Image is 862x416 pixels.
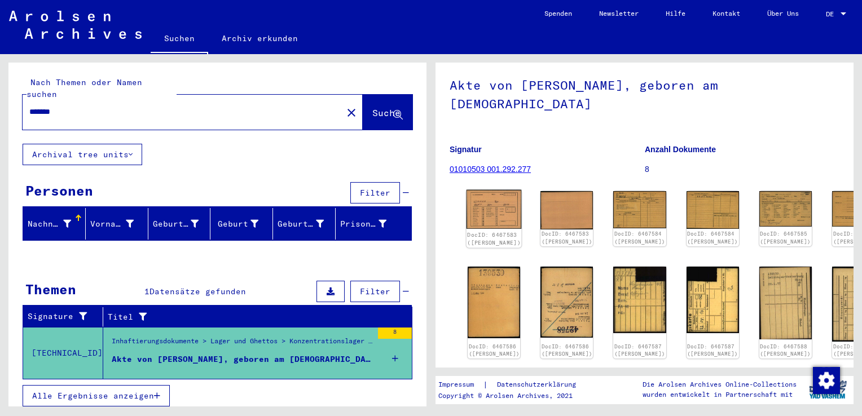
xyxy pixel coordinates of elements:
a: DocID: 6467584 ([PERSON_NAME]) [614,231,665,245]
div: Geburtsdatum [278,215,338,233]
a: DocID: 6467583 ([PERSON_NAME]) [542,231,592,245]
img: 001.jpg [468,267,520,338]
div: Prisoner # [340,218,386,230]
a: DocID: 6467588 ([PERSON_NAME]) [760,343,811,357]
div: Nachname [28,215,85,233]
button: Suche [363,95,412,130]
a: DocID: 6467584 ([PERSON_NAME]) [687,231,738,245]
span: 1 [144,286,149,296]
mat-header-cell: Prisoner # [336,208,411,240]
img: yv_logo.png [807,375,849,404]
mat-header-cell: Geburtsname [148,208,211,240]
mat-header-cell: Nachname [23,208,86,240]
div: Geburtsname [153,218,199,230]
img: 001.jpg [613,191,666,228]
div: Geburt‏ [215,215,272,233]
div: 8 [378,328,412,339]
mat-header-cell: Geburt‏ [210,208,273,240]
span: Suche [372,107,401,118]
span: DE [826,10,838,18]
p: Copyright © Arolsen Archives, 2021 [438,391,590,401]
b: Signatur [450,145,482,154]
img: 002.jpg [540,267,593,338]
div: Geburt‏ [215,218,258,230]
a: Archiv erkunden [208,25,311,52]
img: Zustimmung ändern [813,367,840,394]
div: Inhaftierungsdokumente > Lager und Ghettos > Konzentrationslager [GEOGRAPHIC_DATA] > Individuelle... [112,336,372,352]
button: Alle Ergebnisse anzeigen [23,385,170,406]
img: 001.jpg [759,191,812,227]
p: Die Arolsen Archives Online-Collections [643,379,797,390]
a: Datenschutzerklärung [488,379,590,391]
a: DocID: 6467586 ([PERSON_NAME]) [469,343,520,357]
div: Vorname [90,215,148,233]
a: 01010503 001.292.277 [450,165,531,174]
img: 002.jpg [687,191,739,229]
div: Personen [25,180,93,201]
mat-header-cell: Geburtsdatum [273,208,336,240]
a: DocID: 6467586 ([PERSON_NAME]) [542,343,592,357]
img: 001.jpg [467,190,522,229]
a: DocID: 6467585 ([PERSON_NAME]) [760,231,811,245]
p: 8 [645,163,839,175]
div: Themen [25,279,76,299]
img: 002.jpg [540,191,593,229]
a: DocID: 6467583 ([PERSON_NAME]) [467,231,521,246]
td: [TECHNICAL_ID] [23,327,103,379]
div: Titel [108,308,401,326]
div: Akte von [PERSON_NAME], geboren am [DEMOGRAPHIC_DATA] [112,353,372,365]
div: Nachname [28,218,71,230]
div: | [438,379,590,391]
button: Clear [340,101,363,123]
a: DocID: 6467587 ([PERSON_NAME]) [614,343,665,357]
a: Suchen [151,25,208,54]
mat-label: Nach Themen oder Namen suchen [27,77,142,99]
img: 001.jpg [613,267,666,333]
img: Arolsen_neg.svg [9,11,142,39]
span: Alle Ergebnisse anzeigen [32,391,154,401]
b: Anzahl Dokumente [645,145,716,154]
button: Archival tree units [23,144,142,165]
span: Datensätze gefunden [149,286,246,296]
div: Geburtsname [153,215,213,233]
button: Filter [350,182,400,203]
div: Signature [28,311,94,322]
a: Impressum [438,379,483,391]
button: Filter [350,281,400,302]
div: Vorname [90,218,134,230]
div: Geburtsdatum [278,218,324,230]
div: Signature [28,308,105,326]
img: 002.jpg [687,267,739,333]
img: 001.jpg [759,267,812,339]
div: Titel [108,311,390,323]
h1: Akte von [PERSON_NAME], geboren am [DEMOGRAPHIC_DATA] [450,59,839,127]
div: Prisoner # [340,215,401,233]
span: Filter [360,188,390,198]
mat-header-cell: Vorname [86,208,148,240]
span: Filter [360,286,390,296]
a: DocID: 6467587 ([PERSON_NAME]) [687,343,738,357]
p: wurden entwickelt in Partnerschaft mit [643,390,797,400]
mat-icon: close [345,106,358,120]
